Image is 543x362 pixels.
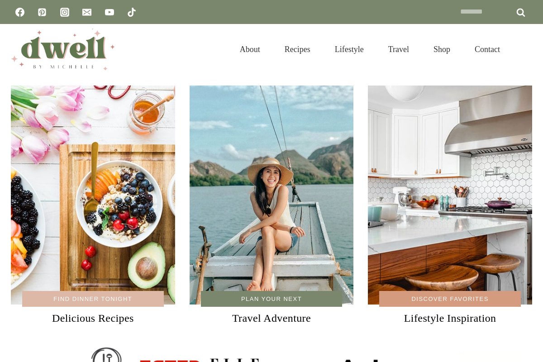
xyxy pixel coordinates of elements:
a: YouTube [100,3,119,21]
a: Email [78,3,96,21]
a: Travel [376,33,421,65]
a: Contact [462,33,512,65]
a: Recipes [272,33,323,65]
a: About [228,33,272,65]
a: Pinterest [33,3,51,21]
a: Instagram [56,3,74,21]
button: View Search Form [517,42,532,57]
img: DWELL by michelle [11,29,115,70]
a: Lifestyle [323,33,376,65]
a: TikTok [123,3,141,21]
a: Facebook [11,3,29,21]
nav: Primary Navigation [228,33,512,65]
a: Shop [421,33,462,65]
